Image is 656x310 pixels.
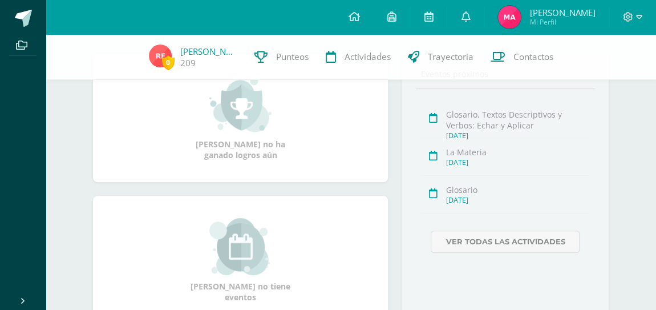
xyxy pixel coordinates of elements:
[428,51,473,63] span: Trayectoria
[246,34,317,80] a: Punteos
[446,158,590,167] div: [DATE]
[209,218,272,275] img: event_small.png
[183,218,297,303] div: [PERSON_NAME] no tiene eventos
[446,109,590,131] div: Glosario, Textos Descriptivos y Verbos: Echar y Aplicar
[431,231,580,253] a: Ver todas las actividades
[209,76,272,133] img: achievement_small.png
[446,147,590,158] div: La Materia
[498,6,521,29] img: 84869338fe7a98138431cc42a08e66e6.png
[529,7,595,18] span: [PERSON_NAME]
[513,51,553,63] span: Contactos
[446,195,590,205] div: [DATE]
[482,34,562,80] a: Contactos
[446,131,590,140] div: [DATE]
[345,51,391,63] span: Actividades
[399,34,482,80] a: Trayectoria
[446,184,590,195] div: Glosario
[529,17,595,27] span: Mi Perfil
[180,57,196,69] a: 209
[276,51,309,63] span: Punteos
[149,45,172,67] img: dbc0640ded2299201cce0e721d0ab103.png
[180,46,237,57] a: [PERSON_NAME]
[183,76,297,160] div: [PERSON_NAME] no ha ganado logros aún
[162,55,175,70] span: 0
[317,34,399,80] a: Actividades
